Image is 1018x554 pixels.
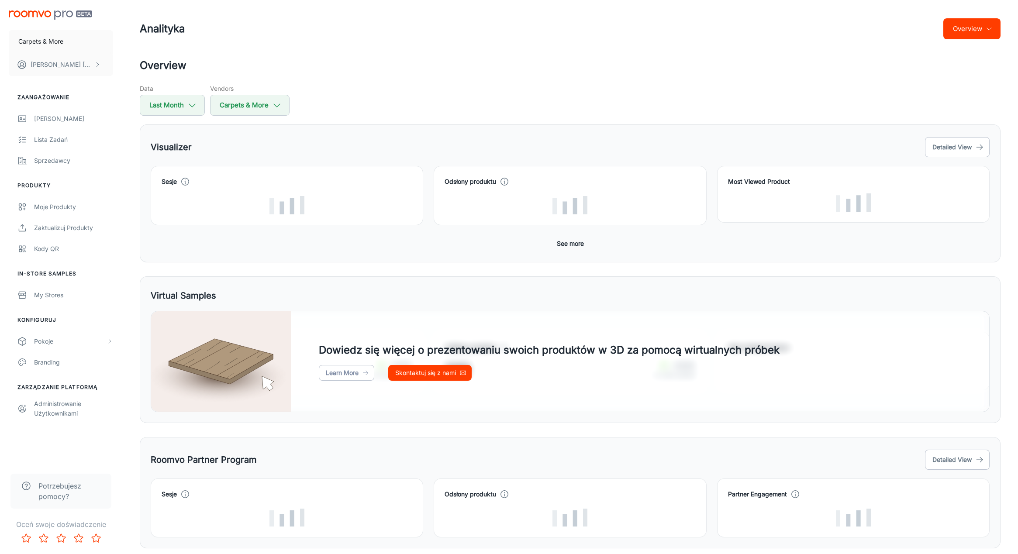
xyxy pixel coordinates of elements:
[34,114,113,124] div: [PERSON_NAME]
[388,365,472,381] a: Skontaktuj się z nami
[140,84,205,93] h5: Data
[34,399,113,418] div: Administrowanie użytkownikami
[925,137,990,157] button: Detailed View
[728,177,979,186] h4: Most Viewed Product
[836,509,871,527] img: Loading
[34,223,113,233] div: Zaktualizuj produkty
[9,10,92,20] img: Roomvo PRO Beta
[35,530,52,547] button: Rate 2 star
[34,244,113,254] div: Kody QR
[7,519,115,530] p: Oceń swoje doświadczenie
[18,37,63,46] p: Carpets & More
[445,177,496,186] h4: Odsłony produktu
[210,84,290,93] h5: Vendors
[319,342,780,358] h4: Dowiedz się więcej o prezentowaniu swoich produktów w 3D za pomocą wirtualnych próbek
[17,530,35,547] button: Rate 1 star
[925,450,990,470] button: Detailed View
[728,489,787,499] h4: Partner Engagement
[34,135,113,145] div: Lista zadań
[836,193,871,212] img: Loading
[943,18,1001,39] button: Overview
[140,21,185,37] h1: Analityka
[34,202,113,212] div: Moje produkty
[140,58,1001,73] h2: Overview
[70,530,87,547] button: Rate 4 star
[552,509,587,527] img: Loading
[34,358,113,367] div: Branding
[210,95,290,116] button: Carpets & More
[151,141,192,154] h5: Visualizer
[552,196,587,214] img: Loading
[87,530,105,547] button: Rate 5 star
[9,30,113,53] button: Carpets & More
[38,481,101,502] span: Potrzebujesz pomocy?
[319,365,374,381] a: Learn More
[445,489,496,499] h4: Odsłony produktu
[52,530,70,547] button: Rate 3 star
[162,489,177,499] h4: Sesje
[140,95,205,116] button: Last Month
[31,60,92,69] p: [PERSON_NAME] [PERSON_NAME]
[151,453,257,466] h5: Roomvo Partner Program
[269,196,304,214] img: Loading
[553,236,587,251] button: See more
[34,337,106,346] div: Pokoje
[151,289,216,302] h5: Virtual Samples
[269,509,304,527] img: Loading
[9,53,113,76] button: [PERSON_NAME] [PERSON_NAME]
[162,177,177,186] h4: Sesje
[34,290,113,300] div: My Stores
[34,156,113,165] div: Sprzedawcy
